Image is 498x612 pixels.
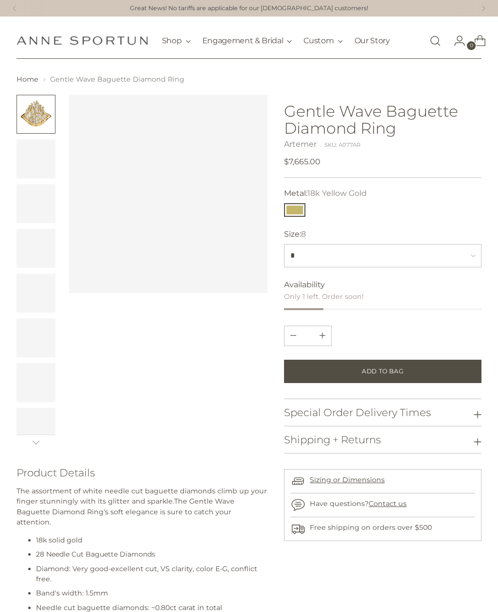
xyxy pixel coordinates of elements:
span: 8 [301,229,306,239]
span: 28 Needle Cut Baguette Diamonds [36,550,155,559]
input: Product quantity [296,326,320,346]
button: Change image to image 6 [17,318,55,357]
button: Change image to image 4 [17,229,55,268]
span: 18k solid gold [36,536,82,544]
li: Band's width: 1.5mm [36,588,268,598]
a: Open search modal [426,31,445,51]
button: Shipping + Returns [284,426,481,453]
span: The Gentle Wave Baguette Diamond Ring's soft elegance is sure to catch your attention. [17,497,234,526]
span: $7,665.00 [284,156,320,168]
a: Open cart modal [466,31,486,51]
button: Subtract product quantity [314,326,331,346]
h3: Shipping + Returns [284,434,381,445]
a: Home [17,75,38,84]
button: Change image to image 5 [17,274,55,313]
span: 0 [467,41,476,50]
button: Special Order Delivery Times [284,399,481,426]
button: Engagement & Bridal [202,30,292,52]
h3: Special Order Delivery Times [284,407,431,418]
span: The assortment of white needle cut baguette diamonds climb up your finger stunningly with its gli... [17,487,267,506]
button: Add to Bag [284,360,481,383]
button: Shop [162,30,191,52]
span: Add to Bag [362,367,404,376]
a: Our Story [355,30,390,52]
a: Go to the account page [446,31,465,51]
a: Great News! No tariffs are applicable for our [DEMOGRAPHIC_DATA] customers! [130,4,368,13]
button: Add product quantity [285,326,302,346]
button: Change image to image 2 [17,140,55,178]
label: Metal: [284,188,367,199]
h3: Product Details [17,467,268,478]
button: Change image to image 8 [17,408,55,447]
h1: Gentle Wave Baguette Diamond Ring [284,103,481,137]
a: Gentle Wave Baguette Diamond Ring [69,95,268,294]
div: SKU: A077AR [324,141,360,149]
a: Contact us [369,499,407,508]
span: Only 1 left. Order soon! [284,292,364,301]
li: Diamond: Very good-excellent cut, VS clarity, color E-G, conflict free. [36,564,268,585]
a: Artemer [284,140,317,149]
a: Anne Sportun Fine Jewellery [17,36,148,45]
button: Change image to image 1 [17,95,55,134]
span: Gentle Wave Baguette Diamond Ring [50,75,184,84]
p: Free shipping on orders over $500 [310,523,432,533]
button: 18k Yellow Gold [284,203,305,217]
button: Change image to image 7 [17,363,55,402]
a: Sizing or Dimensions [310,475,385,484]
button: Custom [303,30,342,52]
p: Have questions? [310,499,407,509]
nav: breadcrumbs [17,74,481,85]
span: Availability [284,279,325,291]
label: Size: [284,228,306,240]
span: 18k Yellow Gold [307,189,367,198]
button: Change image to image 3 [17,184,55,223]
